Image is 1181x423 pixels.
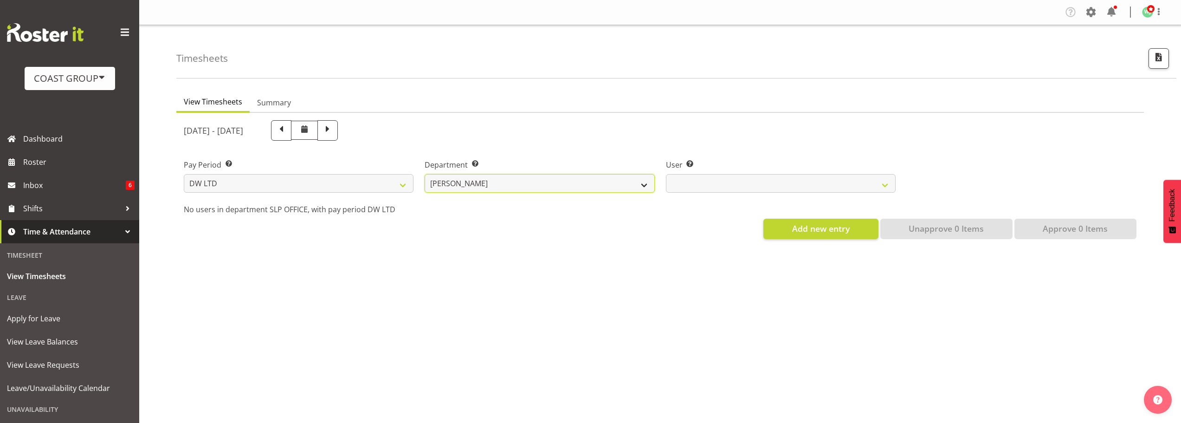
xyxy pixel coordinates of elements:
[2,246,137,265] div: Timesheet
[1014,219,1136,239] button: Approve 0 Items
[7,335,132,349] span: View Leave Balances
[2,330,137,353] a: View Leave Balances
[2,377,137,400] a: Leave/Unavailability Calendar
[23,202,121,215] span: Shifts
[2,288,137,307] div: Leave
[184,125,243,136] h5: [DATE] - [DATE]
[34,72,106,85] div: COAST GROUP
[176,53,228,64] h4: Timesheets
[184,96,242,107] span: View Timesheets
[2,307,137,330] a: Apply for Leave
[1149,48,1169,69] button: Export CSV
[763,219,878,239] button: Add new entry
[2,265,137,288] a: View Timesheets
[23,178,126,192] span: Inbox
[2,353,137,377] a: View Leave Requests
[23,225,121,239] span: Time & Attendance
[880,219,1013,239] button: Unapprove 0 Items
[425,159,654,170] label: Department
[23,155,135,169] span: Roster
[257,97,291,108] span: Summary
[7,312,132,325] span: Apply for Leave
[1043,222,1108,234] span: Approve 0 Items
[2,400,137,419] div: Unavailability
[7,269,132,283] span: View Timesheets
[909,222,984,234] span: Unapprove 0 Items
[1168,189,1176,221] span: Feedback
[23,132,135,146] span: Dashboard
[7,23,84,42] img: Rosterit website logo
[1163,180,1181,243] button: Feedback - Show survey
[7,358,132,372] span: View Leave Requests
[7,381,132,395] span: Leave/Unavailability Calendar
[184,159,413,170] label: Pay Period
[792,222,850,234] span: Add new entry
[126,181,135,190] span: 6
[184,204,1136,215] p: No users in department SLP OFFICE, with pay period DW LTD
[666,159,896,170] label: User
[1142,7,1153,18] img: woojin-jung1017.jpg
[1153,395,1162,404] img: help-xxl-2.png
